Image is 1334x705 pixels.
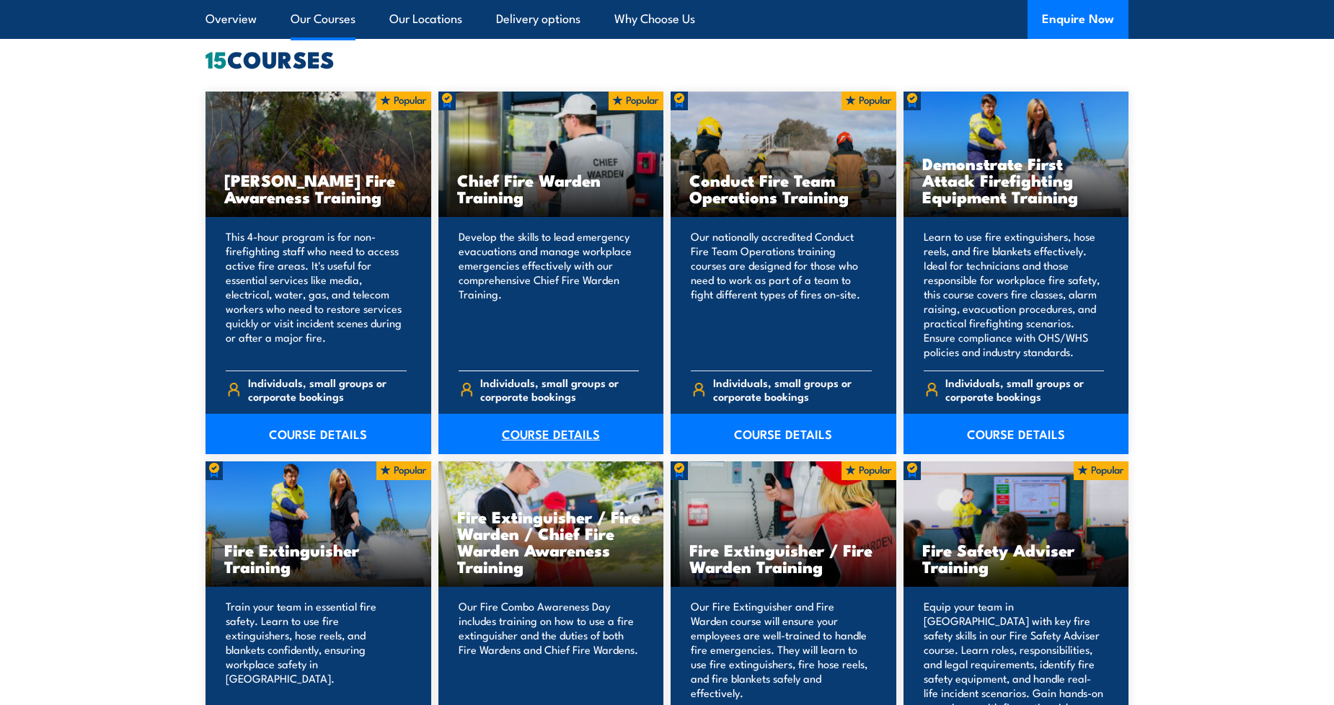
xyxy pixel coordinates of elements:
[224,541,412,575] h3: Fire Extinguisher Training
[248,376,407,403] span: Individuals, small groups or corporate bookings
[438,414,664,454] a: COURSE DETAILS
[904,414,1129,454] a: COURSE DETAILS
[689,541,878,575] h3: Fire Extinguisher / Fire Warden Training
[922,155,1110,205] h3: Demonstrate First Attack Firefighting Equipment Training
[713,376,872,403] span: Individuals, small groups or corporate bookings
[226,229,407,359] p: This 4-hour program is for non-firefighting staff who need to access active fire areas. It's usef...
[224,172,412,205] h3: [PERSON_NAME] Fire Awareness Training
[691,229,872,359] p: Our nationally accredited Conduct Fire Team Operations training courses are designed for those wh...
[206,40,227,76] strong: 15
[457,172,645,205] h3: Chief Fire Warden Training
[206,414,431,454] a: COURSE DETAILS
[459,229,640,359] p: Develop the skills to lead emergency evacuations and manage workplace emergencies effectively wit...
[457,508,645,575] h3: Fire Extinguisher / Fire Warden / Chief Fire Warden Awareness Training
[671,414,896,454] a: COURSE DETAILS
[922,541,1110,575] h3: Fire Safety Adviser Training
[206,48,1128,68] h2: COURSES
[945,376,1104,403] span: Individuals, small groups or corporate bookings
[480,376,639,403] span: Individuals, small groups or corporate bookings
[924,229,1105,359] p: Learn to use fire extinguishers, hose reels, and fire blankets effectively. Ideal for technicians...
[689,172,878,205] h3: Conduct Fire Team Operations Training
